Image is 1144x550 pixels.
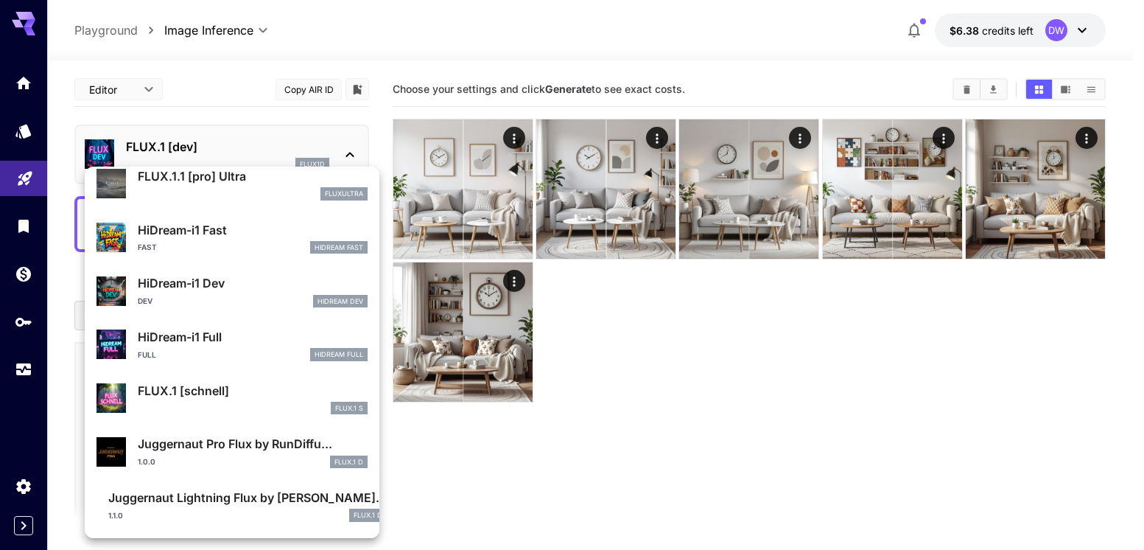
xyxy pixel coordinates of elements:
div: FLUX.1.1 [pro] Ultrafluxultra [96,161,368,206]
p: FLUX.1 D [354,510,382,521]
p: fluxultra [325,189,363,199]
p: HiDream Dev [317,296,363,307]
p: 1.1.0 [108,510,123,521]
p: Fast [138,242,157,253]
div: HiDream-i1 FastFastHiDream Fast [96,215,368,260]
p: 1.0.0 [138,456,155,467]
p: Juggernaut Lightning Flux by [PERSON_NAME]... [108,489,387,507]
p: Full [138,349,156,361]
p: Juggernaut Pro Flux by RunDiffu... [138,435,368,453]
p: HiDream-i1 Fast [138,221,368,239]
div: Juggernaut Pro Flux by RunDiffu...1.0.0FLUX.1 D [96,429,368,474]
p: HiDream-i1 Full [138,328,368,346]
div: FLUX.1 [schnell]FLUX.1 S [96,376,368,421]
p: FLUX.1.1 [pro] Ultra [138,167,368,185]
p: FLUX.1 S [335,403,363,414]
p: HiDream-i1 Dev [138,274,368,292]
p: Dev [138,296,152,307]
p: HiDream Full [315,349,363,360]
p: FLUX.1 [schnell] [138,382,368,400]
div: Juggernaut Lightning Flux by [PERSON_NAME]...1.1.0FLUX.1 D [96,483,368,528]
p: FLUX.1 D [334,457,363,467]
div: HiDream-i1 DevDevHiDream Dev [96,268,368,313]
p: HiDream Fast [315,243,363,253]
div: HiDream-i1 FullFullHiDream Full [96,322,368,367]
